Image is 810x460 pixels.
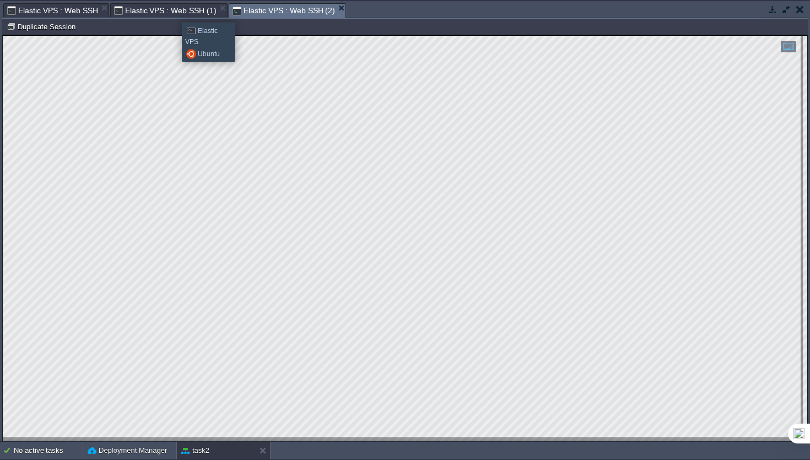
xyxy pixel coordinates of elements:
[88,445,167,456] button: Deployment Manager
[7,4,98,17] span: Elastic VPS : Web SSH
[14,442,83,459] div: No active tasks
[185,25,232,48] div: Elastic VPS
[233,4,335,18] span: Elastic VPS : Web SSH (2)
[181,445,209,456] button: task2
[7,21,79,31] button: Duplicate Session
[185,48,232,60] div: Ubuntu
[114,4,217,17] span: Elastic VPS : Web SSH (1)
